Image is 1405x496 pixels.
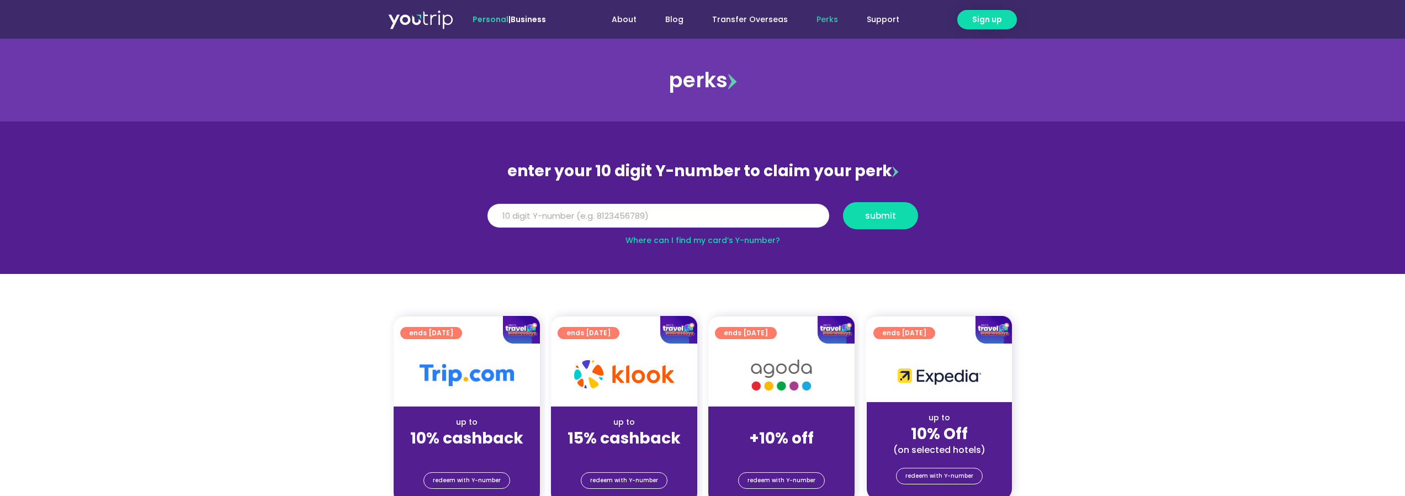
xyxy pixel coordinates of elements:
[560,416,688,428] div: up to
[410,428,523,449] strong: 10% cashback
[560,448,688,460] div: (for stays only)
[771,416,792,428] span: up to
[581,472,667,489] a: redeem with Y-number
[487,204,829,228] input: 10 digit Y-number (e.g. 8123456789)
[473,14,546,25] span: |
[911,423,968,445] strong: 10% Off
[402,416,531,428] div: up to
[972,14,1002,25] span: Sign up
[852,9,914,30] a: Support
[843,202,918,229] button: submit
[576,9,914,30] nav: Menu
[876,412,1003,424] div: up to
[568,428,681,449] strong: 15% cashback
[482,157,924,186] div: enter your 10 digit Y-number to claim your perk
[747,473,815,488] span: redeem with Y-number
[905,468,973,484] span: redeem with Y-number
[433,473,501,488] span: redeem with Y-number
[738,472,825,489] a: redeem with Y-number
[473,14,508,25] span: Personal
[749,428,814,449] strong: +10% off
[625,235,780,246] a: Where can I find my card’s Y-number?
[597,9,651,30] a: About
[402,448,531,460] div: (for stays only)
[957,10,1017,29] a: Sign up
[651,9,698,30] a: Blog
[511,14,546,25] a: Business
[590,473,658,488] span: redeem with Y-number
[487,202,918,238] form: Y Number
[876,444,1003,456] div: (on selected hotels)
[802,9,852,30] a: Perks
[865,212,896,220] span: submit
[698,9,802,30] a: Transfer Overseas
[717,448,846,460] div: (for stays only)
[896,468,983,484] a: redeem with Y-number
[423,472,510,489] a: redeem with Y-number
